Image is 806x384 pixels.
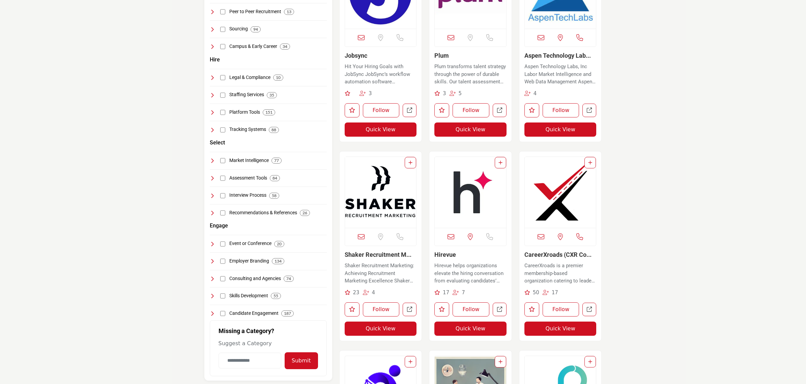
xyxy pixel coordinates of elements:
[434,262,507,285] p: Hirevue helps organizations elevate the hiring conversation from evaluating candidates’ credentia...
[280,44,290,50] div: 34 Results For Campus & Early Career
[443,290,449,296] span: 17
[588,359,592,364] a: Add To List
[524,260,597,285] a: CareerXroads is a premier membership-based organization catering to leaders and heads of talent a...
[229,210,297,216] h4: Recommendations & References: Tools for gathering and managing professional recommendations and r...
[229,26,248,32] h4: Sourcing: Strategies and tools for identifying and engaging potential candidates for specific job...
[434,260,507,285] a: Hirevue helps organizations elevate the hiring conversation from evaluating candidates’ credentia...
[263,109,275,115] div: 151 Results For Platform Tools
[498,160,502,165] a: Add To List
[345,63,417,86] p: Hit Your Hiring Goals with JobSync JobSync’s workflow automation software empowers companies to d...
[220,127,226,133] input: Select Tracking Systems checkbox
[582,303,596,317] a: Open CareerXroads in new tab
[229,293,268,299] h4: Skills Development: Programs and platforms focused on the development and enhancement of professi...
[210,56,220,64] button: Hire
[229,157,269,164] h4: Market Intelligence: Tools and services providing insights into labor market trends, talent pools...
[345,290,350,295] i: Recommendations
[271,128,276,132] b: 88
[210,222,228,230] button: Engage
[281,310,294,317] div: 187 Results For Candidate Engagement
[286,276,291,281] b: 74
[434,322,507,336] button: Quick View
[434,251,507,258] h3: Hirevue
[524,63,597,86] p: Aspen Technology Labs, Inc Labor Market Intelligence and Web Data Management Aspen Technology Lab...
[219,340,272,347] span: Suggest a Category
[220,175,226,181] input: Select Assessment Tools checkbox
[229,43,277,50] h4: Campus & Early Career: Programs and platforms focusing on recruitment and career development for ...
[220,193,226,198] input: Select Interview Process checkbox
[345,322,417,336] button: Quick View
[269,193,279,199] div: 58 Results For Interview Process
[372,290,375,296] span: 4
[353,290,359,296] span: 23
[210,139,225,147] button: Select
[274,241,284,247] div: 20 Results For Event or Conference
[220,276,226,281] input: Select Consulting and Agencies checkbox
[229,91,264,98] h4: Staffing Services: Services and agencies focused on providing temporary, permanent, and specializ...
[434,122,507,137] button: Quick View
[269,127,279,133] div: 88 Results For Tracking Systems
[543,302,579,317] button: Follow
[403,104,416,117] a: Open jobsync in new tab
[274,158,279,163] b: 77
[588,160,592,165] a: Add To List
[443,90,446,97] span: 3
[220,158,226,163] input: Select Market Intelligence checkbox
[270,175,280,181] div: 84 Results For Assessment Tools
[434,103,449,117] button: Like listing
[345,91,350,96] i: Recommendation
[345,157,416,228] img: Shaker Recruitment Marketing
[434,290,440,295] i: Recommendations
[345,122,417,137] button: Quick View
[220,210,226,216] input: Select Recommendations & References checkbox
[220,44,226,49] input: Select Campus & Early Career checkbox
[345,260,417,285] a: Shaker Recruitment Marketing: Achieving Recruitment Marketing Excellence Shaker Recruitment Marke...
[408,160,412,165] a: Add To List
[229,310,279,317] h4: Candidate Engagement: Strategies and tools for maintaining active and engaging interactions with ...
[453,302,489,317] button: Follow
[271,293,281,299] div: 55 Results For Skills Development
[524,90,537,98] div: Followers
[229,175,267,182] h4: Assessment Tools: Tools and platforms for evaluating candidate skills, competencies, and fit for ...
[369,90,372,97] span: 3
[273,75,283,81] div: 10 Results For Legal & Compliance
[525,157,596,228] img: CareerXroads (CXR Community)
[434,302,449,317] button: Like listing
[272,193,277,198] b: 58
[498,359,502,364] a: Add To List
[453,289,465,297] div: Followers
[229,74,270,81] h4: Legal & Compliance: Resources and services ensuring recruitment practices comply with legal and r...
[524,251,597,258] h3: CareerXroads (CXR Community)
[345,52,367,59] a: Jobsync
[253,27,258,32] b: 94
[403,303,416,317] a: Open shaker-recruitment-marketing in new tab
[303,211,307,215] b: 26
[271,158,282,164] div: 77 Results For Market Intelligence
[345,251,417,258] h3: Shaker Recruitment Marketing
[453,103,489,117] button: Follow
[435,157,506,228] img: Hirevue
[229,126,266,133] h4: Tracking Systems: Systems for tracking and managing candidate applications, interviews, and onboa...
[582,104,596,117] a: Open aspen-technology-labs in new tab
[363,103,400,117] button: Follow
[524,52,597,59] h3: Aspen Technology Labs, Inc.
[220,27,226,32] input: Select Sourcing checkbox
[543,103,579,117] button: Follow
[434,91,440,96] i: Recommendations
[533,290,539,296] span: 50
[345,52,417,59] h3: Jobsync
[524,52,591,59] a: Aspen Technology Lab...
[284,9,294,15] div: 13 Results For Peer to Peer Recruitment
[267,92,277,98] div: 35 Results For Staffing Services
[229,258,269,265] h4: Employer Branding: Strategies and tools dedicated to creating and maintaining a strong, positive ...
[283,44,287,49] b: 34
[265,110,272,115] b: 151
[229,275,281,282] h4: Consulting and Agencies: Expert services and agencies providing strategic advice and solutions in...
[543,289,558,297] div: Followers
[524,103,539,117] button: Like listing
[525,157,596,228] a: Open Listing in new tab
[284,276,294,282] div: 74 Results For Consulting and Agencies
[345,61,417,86] a: Hit Your Hiring Goals with JobSync JobSync’s workflow automation software empowers companies to d...
[229,240,271,247] h4: Event or Conference: Organizations and platforms for hosting industry-specific events, conference...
